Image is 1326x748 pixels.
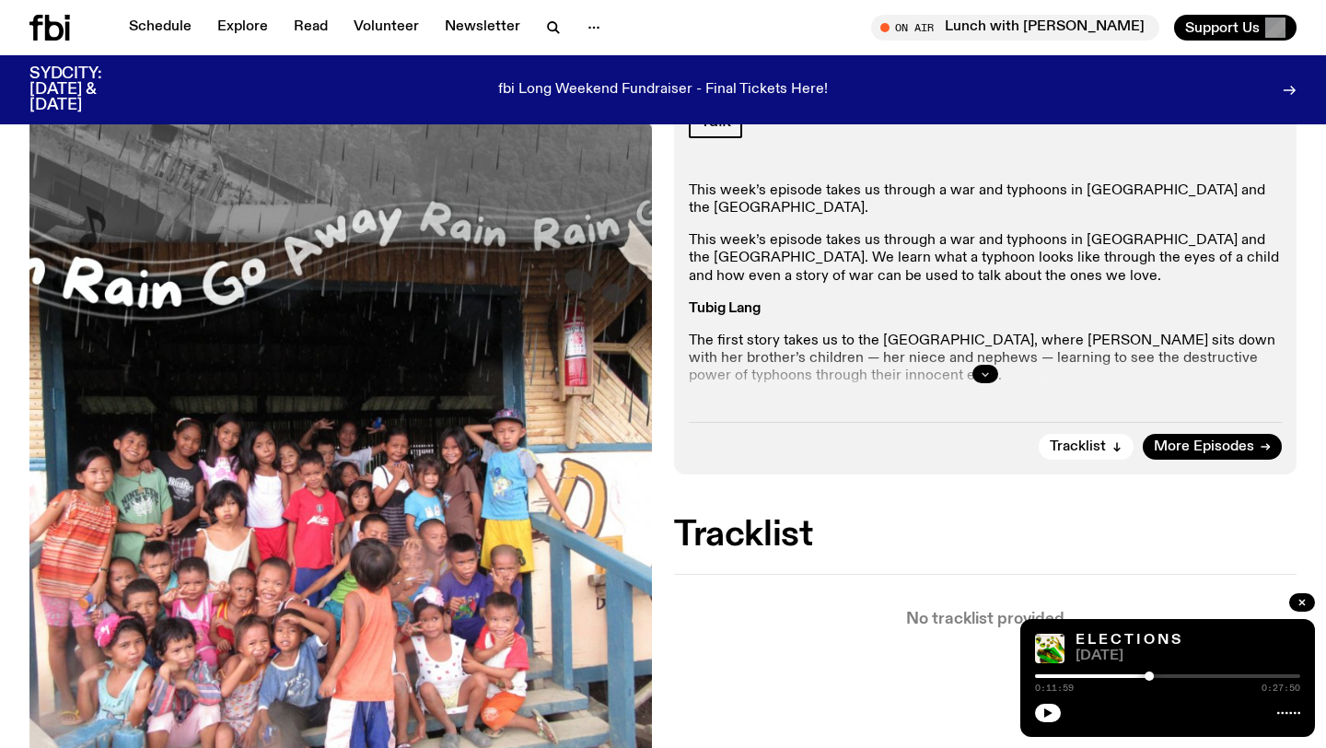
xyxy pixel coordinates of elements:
[674,612,1297,627] p: No tracklist provided
[206,15,279,41] a: Explore
[343,15,430,41] a: Volunteer
[1262,684,1300,693] span: 0:27:50
[29,66,147,113] h3: SYDCITY: [DATE] & [DATE]
[689,301,761,316] strong: Tubig Lang
[1076,649,1300,663] span: [DATE]
[1050,439,1106,453] span: Tracklist
[674,519,1297,552] h2: Tracklist
[283,15,339,41] a: Read
[689,182,1282,217] p: This week’s episode takes us through a war and typhoons in [GEOGRAPHIC_DATA] and the [GEOGRAPHIC_...
[1035,684,1074,693] span: 0:11:59
[434,15,531,41] a: Newsletter
[118,15,203,41] a: Schedule
[1143,434,1282,460] a: More Episodes
[1174,15,1297,41] button: Support Us
[1154,439,1254,453] span: More Episodes
[1185,19,1260,36] span: Support Us
[1076,633,1181,648] a: E L E C T I O N S
[1039,434,1134,460] button: Tracklist
[689,333,1282,386] p: The first story takes us to the [GEOGRAPHIC_DATA], where [PERSON_NAME] sits down with her brother...
[689,232,1282,286] p: This week’s episode takes us through a war and typhoons in [GEOGRAPHIC_DATA] and the [GEOGRAPHIC_...
[871,15,1159,41] button: On AirLunch with [PERSON_NAME]
[1035,634,1064,663] img: The theme of freedom of speech when it comes to voting with images of the democracy sausage, peop...
[498,82,828,99] p: fbi Long Weekend Fundraiser - Final Tickets Here!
